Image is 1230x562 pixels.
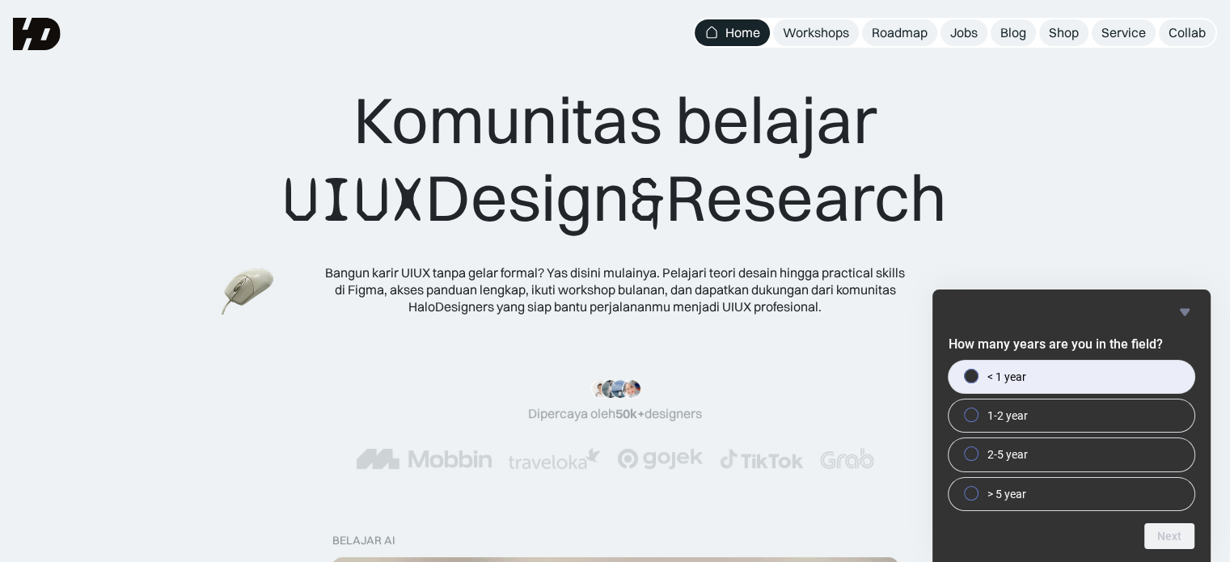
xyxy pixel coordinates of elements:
a: Shop [1039,19,1088,46]
div: Collab [1169,24,1206,41]
div: Bangun karir UIUX tanpa gelar formal? Yas disini mulainya. Pelajari teori desain hingga practical... [324,264,907,315]
span: UIUX [283,161,425,239]
span: < 1 year [987,369,1026,385]
span: 50k+ [615,405,645,421]
div: How many years are you in the field? [949,302,1194,549]
span: 2-5 year [987,446,1028,463]
div: belajar ai [332,534,395,547]
button: Next question [1144,523,1194,549]
span: 1-2 year [987,408,1028,424]
a: Home [695,19,770,46]
div: Roadmap [872,24,928,41]
a: Workshops [773,19,859,46]
div: Service [1101,24,1146,41]
span: > 5 year [987,486,1026,502]
div: Workshops [783,24,849,41]
div: Blog [1000,24,1026,41]
a: Collab [1159,19,1215,46]
a: Service [1092,19,1156,46]
div: How many years are you in the field? [949,361,1194,510]
button: Hide survey [1175,302,1194,322]
div: Shop [1049,24,1079,41]
a: Roadmap [862,19,937,46]
div: Komunitas belajar Design Research [283,81,947,239]
a: Jobs [940,19,987,46]
div: Home [725,24,760,41]
div: Dipercaya oleh designers [528,405,702,422]
div: Jobs [950,24,978,41]
a: Blog [991,19,1036,46]
span: & [630,161,666,239]
h2: How many years are you in the field? [949,335,1194,354]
